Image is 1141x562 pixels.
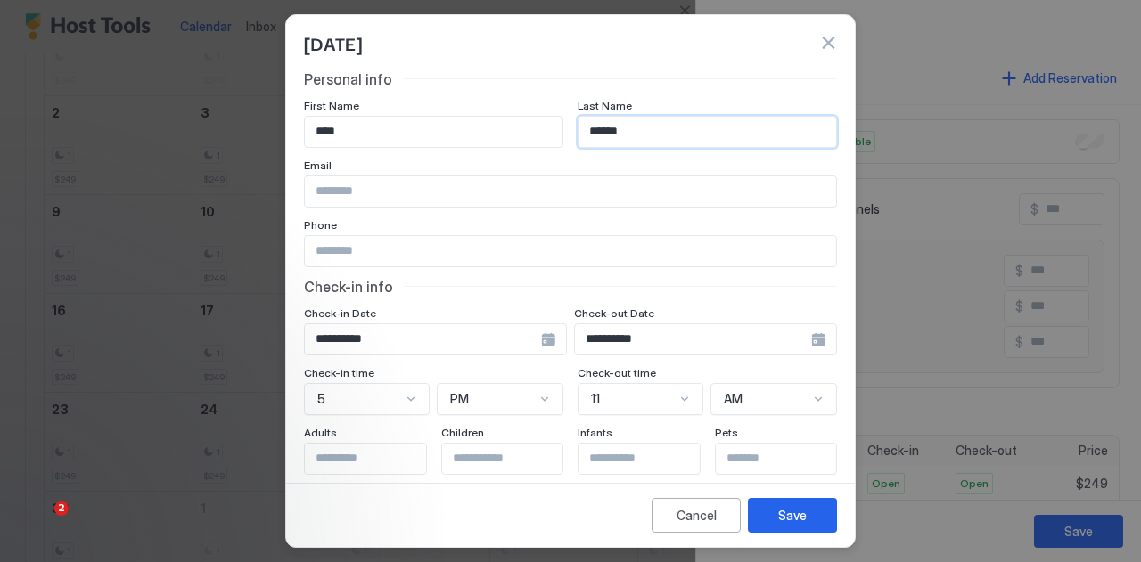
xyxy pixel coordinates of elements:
[304,29,362,56] span: [DATE]
[778,506,807,525] div: Save
[578,366,656,379] span: Check-out time
[579,444,725,474] input: Input Field
[305,324,541,354] input: Input Field
[18,501,61,544] iframe: Intercom live chat
[574,306,654,320] span: Check-out Date
[305,117,562,147] input: Input Field
[442,444,588,474] input: Input Field
[304,218,337,232] span: Phone
[305,444,451,474] input: Input Field
[304,366,374,379] span: Check-in time
[305,176,836,207] input: Input Field
[304,278,393,296] span: Check-in info
[305,236,836,266] input: Input Field
[579,117,836,147] input: Input Field
[304,70,392,88] span: Personal info
[578,426,612,439] span: Infants
[748,498,837,533] button: Save
[677,506,717,525] div: Cancel
[13,389,370,514] iframe: Intercom notifications message
[54,501,69,516] span: 2
[441,426,484,439] span: Children
[304,159,332,172] span: Email
[724,391,743,407] span: AM
[591,391,600,407] span: 11
[304,306,376,320] span: Check-in Date
[575,324,811,354] input: Input Field
[716,444,862,474] input: Input Field
[578,99,632,112] span: Last Name
[304,99,359,112] span: First Name
[652,498,741,533] button: Cancel
[450,391,469,407] span: PM
[715,426,738,439] span: Pets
